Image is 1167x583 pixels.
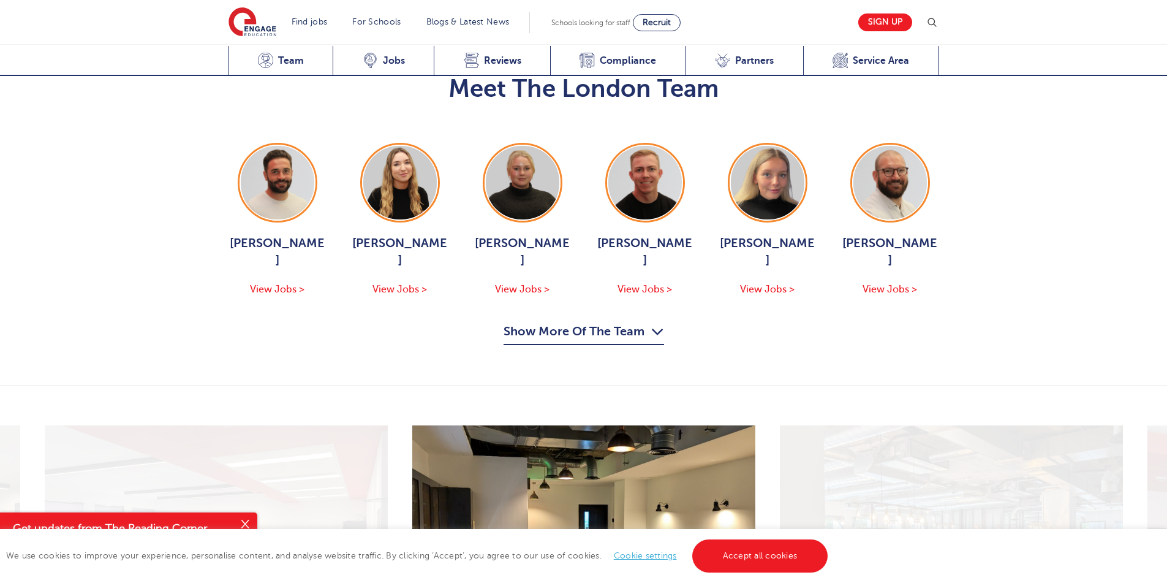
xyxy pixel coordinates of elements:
[352,17,401,26] a: For Schools
[351,143,449,297] a: [PERSON_NAME] View Jobs >
[841,235,939,269] span: [PERSON_NAME]
[351,235,449,269] span: [PERSON_NAME]
[228,74,939,104] h2: Meet The London Team
[596,235,694,269] span: [PERSON_NAME]
[6,551,831,560] span: We use cookies to improve your experience, personalise content, and analyse website traffic. By c...
[719,143,817,297] a: [PERSON_NAME] View Jobs >
[504,322,664,345] button: Show More Of The Team
[617,284,672,295] span: View Jobs >
[600,55,656,67] span: Compliance
[692,539,828,573] a: Accept all cookies
[633,14,681,31] a: Recruit
[426,17,510,26] a: Blogs & Latest News
[685,46,803,76] a: Partners
[228,235,327,269] span: [PERSON_NAME]
[853,55,909,67] span: Service Area
[292,17,328,26] a: Find jobs
[643,18,671,27] span: Recruit
[363,146,437,219] img: Alice Thwaites
[858,13,912,31] a: Sign up
[551,18,630,27] span: Schools looking for staff
[731,146,804,219] img: Isabel Murphy
[228,7,276,38] img: Engage Education
[614,551,677,560] a: Cookie settings
[278,55,304,67] span: Team
[372,284,427,295] span: View Jobs >
[250,284,304,295] span: View Jobs >
[228,46,333,76] a: Team
[434,46,550,76] a: Reviews
[735,55,774,67] span: Partners
[719,235,817,269] span: [PERSON_NAME]
[863,284,917,295] span: View Jobs >
[233,513,257,537] button: Close
[495,284,550,295] span: View Jobs >
[241,146,314,219] img: Jack Hope
[474,143,572,297] a: [PERSON_NAME] View Jobs >
[550,46,685,76] a: Compliance
[383,55,405,67] span: Jobs
[853,146,927,219] img: Simon Whitcombe
[803,46,939,76] a: Service Area
[486,146,559,219] img: Bethany Johnson
[474,235,572,269] span: [PERSON_NAME]
[13,521,232,536] h4: Get updates from The Reading Corner
[596,143,694,297] a: [PERSON_NAME] View Jobs >
[608,146,682,219] img: Zack Neal
[740,284,795,295] span: View Jobs >
[841,143,939,297] a: [PERSON_NAME] View Jobs >
[228,143,327,297] a: [PERSON_NAME] View Jobs >
[484,55,521,67] span: Reviews
[333,46,434,76] a: Jobs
